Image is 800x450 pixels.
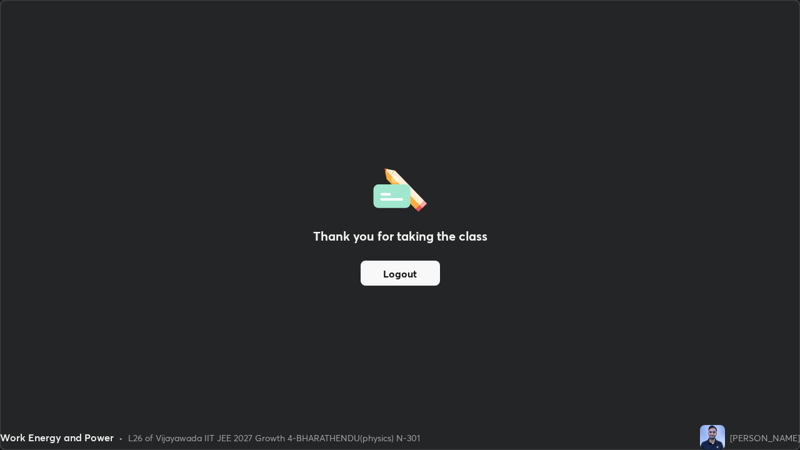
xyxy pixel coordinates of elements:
[700,425,725,450] img: 7bc280f4e9014d9eb32ed91180d13043.jpg
[373,164,427,212] img: offlineFeedback.1438e8b3.svg
[313,227,487,246] h2: Thank you for taking the class
[119,431,123,444] div: •
[361,261,440,286] button: Logout
[128,431,420,444] div: L26 of Vijayawada IIT JEE 2027 Growth 4-BHARATHENDU(physics) N-301
[730,431,800,444] div: [PERSON_NAME]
